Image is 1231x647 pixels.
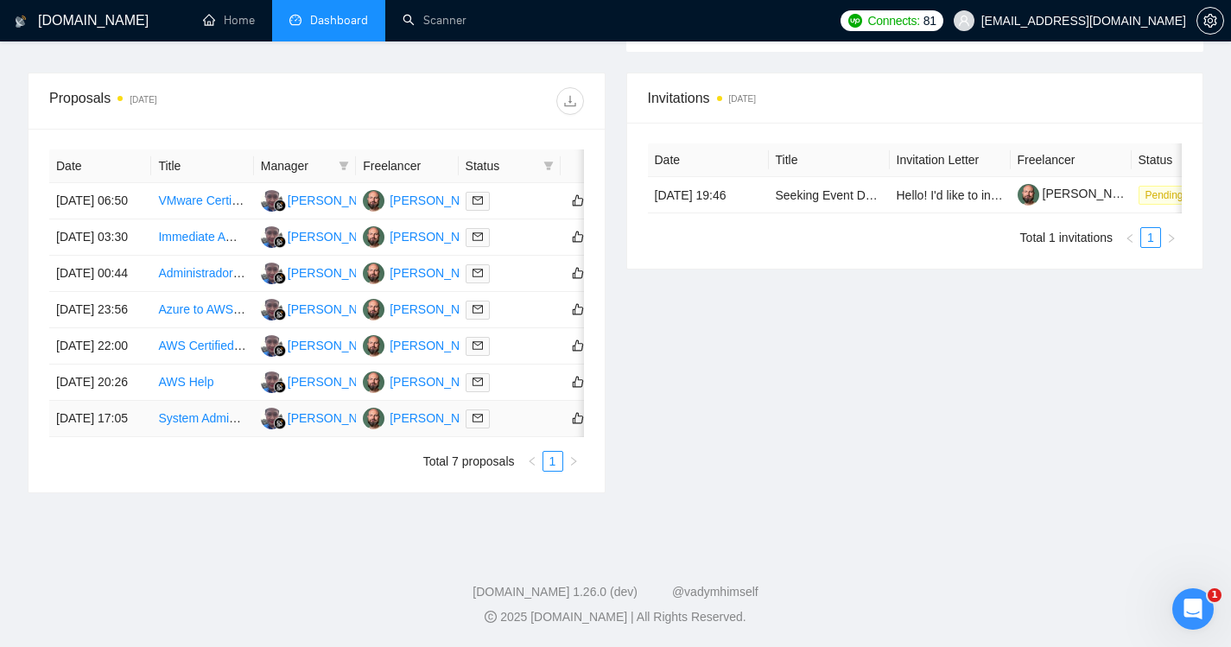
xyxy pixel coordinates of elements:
td: [DATE] 06:50 [49,183,151,219]
th: Date [49,149,151,183]
span: Connects: [867,11,919,30]
a: PM[PERSON_NAME] [363,229,489,243]
th: Invitation Letter [890,143,1011,177]
div: Proposals [49,87,316,115]
span: dashboard [289,14,301,26]
li: Previous Page [1120,227,1140,248]
button: like [568,299,588,320]
button: left [522,451,543,472]
li: Next Page [563,451,584,472]
th: Freelancer [1011,143,1132,177]
button: like [568,335,588,356]
button: like [568,408,588,428]
span: mail [473,232,483,242]
a: Azure to AWS Migration, Dynatrace Implementation [158,302,434,316]
div: [PERSON_NAME] [390,409,489,428]
a: AWS Help [158,375,213,389]
span: like [572,411,584,425]
span: 1 [1208,588,1221,602]
img: gigradar-bm.png [274,381,286,393]
li: 1 [1140,227,1161,248]
iframe: Intercom live chat [1172,588,1214,630]
img: c1nb9yUuYKXGhyHIIkF5H54uD4X9-AyF4ogBb-x_62AqRdVrXCVTchuWGwbrYX5lOn [1018,184,1039,206]
img: gigradar-bm.png [274,200,286,212]
span: like [572,230,584,244]
li: Total 7 proposals [423,451,515,472]
a: E[PERSON_NAME] [261,374,387,388]
div: [PERSON_NAME] [288,227,387,246]
a: setting [1196,14,1224,28]
div: [PERSON_NAME] [288,372,387,391]
a: [PERSON_NAME] [1018,187,1142,200]
th: Date [648,143,769,177]
a: E[PERSON_NAME] [261,229,387,243]
td: Administrador para migrar aplicacion en Ruby on Rails y Docker [151,256,253,292]
a: E[PERSON_NAME] [261,301,387,315]
td: System Administrator (DigitalOcean + AWS S3 + DNS + Security) for ongoing support [151,401,253,437]
img: E [261,371,282,393]
span: mail [473,377,483,387]
span: user [958,15,970,27]
span: Status [466,156,536,175]
button: like [568,226,588,247]
img: E [261,190,282,212]
a: Administrador para migrar aplicacion en Ruby on Rails y Docker [158,266,502,280]
td: [DATE] 00:44 [49,256,151,292]
th: Title [769,143,890,177]
a: homeHome [203,13,255,28]
img: E [261,226,282,248]
span: Invitations [648,87,1183,109]
td: [DATE] 23:56 [49,292,151,328]
a: E[PERSON_NAME] [261,410,387,424]
span: like [572,266,584,280]
th: Manager [254,149,356,183]
img: PM [363,335,384,357]
img: gigradar-bm.png [274,272,286,284]
a: System Administrator (DigitalOcean + AWS S3 + DNS + Security) for ongoing support [158,411,616,425]
img: E [261,335,282,357]
td: [DATE] 22:00 [49,328,151,365]
a: 1 [543,452,562,471]
span: setting [1197,14,1223,28]
span: mail [473,413,483,423]
span: mail [473,340,483,351]
span: filter [540,153,557,179]
button: setting [1196,7,1224,35]
div: [PERSON_NAME] [390,263,489,282]
a: VMware Certified Design Expert (VCDX) [158,193,375,207]
span: Dashboard [310,13,368,28]
div: [PERSON_NAME] [390,227,489,246]
span: copyright [485,611,497,623]
button: right [563,451,584,472]
img: E [261,299,282,320]
span: mail [473,304,483,314]
img: PM [363,226,384,248]
a: Pending [1139,187,1197,201]
li: Next Page [1161,227,1182,248]
div: [PERSON_NAME] [390,300,489,319]
div: [PERSON_NAME] [288,263,387,282]
td: AWS Certified DevOps Engineer Needed for Project [151,328,253,365]
a: PM[PERSON_NAME] [363,374,489,388]
a: E[PERSON_NAME] [261,193,387,206]
span: like [572,339,584,352]
span: filter [335,153,352,179]
span: download [557,94,583,108]
button: left [1120,227,1140,248]
td: VMware Certified Design Expert (VCDX) [151,183,253,219]
a: [DOMAIN_NAME] 1.26.0 (dev) [473,585,638,599]
td: [DATE] 03:30 [49,219,151,256]
div: [PERSON_NAME] [288,191,387,210]
a: searchScanner [403,13,466,28]
span: Pending [1139,186,1190,205]
a: @vadymhimself [672,585,758,599]
button: like [568,263,588,283]
a: Seeking Event Decision-Makers – B2B Exhibitions Survey – Paid Survey [776,188,1165,202]
li: Previous Page [522,451,543,472]
img: E [261,263,282,284]
div: [PERSON_NAME] [288,300,387,319]
span: like [572,302,584,316]
img: gigradar-bm.png [274,417,286,429]
td: [DATE] 20:26 [49,365,151,401]
button: download [556,87,584,115]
